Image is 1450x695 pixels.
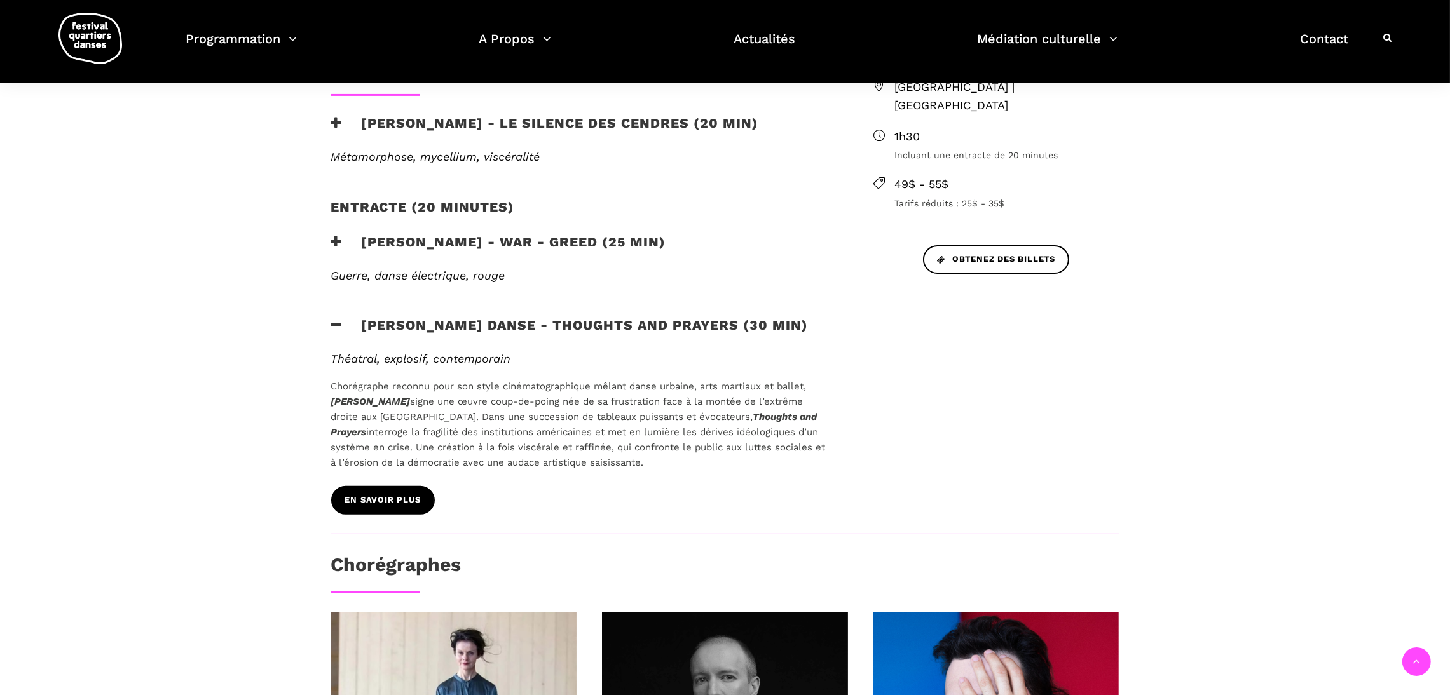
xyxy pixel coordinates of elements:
span: 49$ - 55$ [894,175,1119,194]
a: Actualités [734,28,795,65]
span: interroge la fragilité des institutions américaines et met en lumière les dérives idéologiques d’... [331,426,826,468]
span: Chorégraphe reconnu pour son style cinématographique mêlant danse urbaine, arts martiaux et ballet, [331,381,807,392]
a: Programmation [186,28,297,65]
h3: Chorégraphes [331,553,462,585]
span: signe une œuvre coup-de-poing née de sa frustration face à la montée de l’extrême droite aux [GEO... [331,396,804,422]
span: [GEOGRAPHIC_DATA] | [GEOGRAPHIC_DATA] [894,78,1119,115]
span: 1h30 [894,128,1119,146]
h3: [PERSON_NAME] Danse - Thoughts and Prayers (30 min) [331,317,809,349]
span: Théatral, explosif, contemporain [331,352,511,365]
a: Médiation culturelle [978,28,1118,65]
i: Thoughts and Prayers [331,411,817,438]
span: Métamorphose, mycellium, viscéralité [331,150,540,163]
a: En savoir plus [331,486,435,515]
span: Guerre, danse électrique, rouge [331,269,505,282]
img: logo-fqd-med [58,13,122,64]
a: Obtenez des billets [923,245,1069,274]
a: A Propos [479,28,552,65]
a: Contact [1300,28,1348,65]
h4: entracte (20 minutes) [331,199,515,231]
i: [PERSON_NAME] [331,396,411,407]
span: En savoir plus [345,494,421,507]
h3: [PERSON_NAME] - Le silence des cendres (20 min) [331,115,759,147]
span: Tarifs réduits : 25$ - 35$ [894,196,1119,210]
span: Obtenez des billets [937,253,1055,266]
h3: [PERSON_NAME] - WAR - GREED (25 min) [331,234,666,266]
span: Incluant une entracte de 20 minutes [894,148,1119,162]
